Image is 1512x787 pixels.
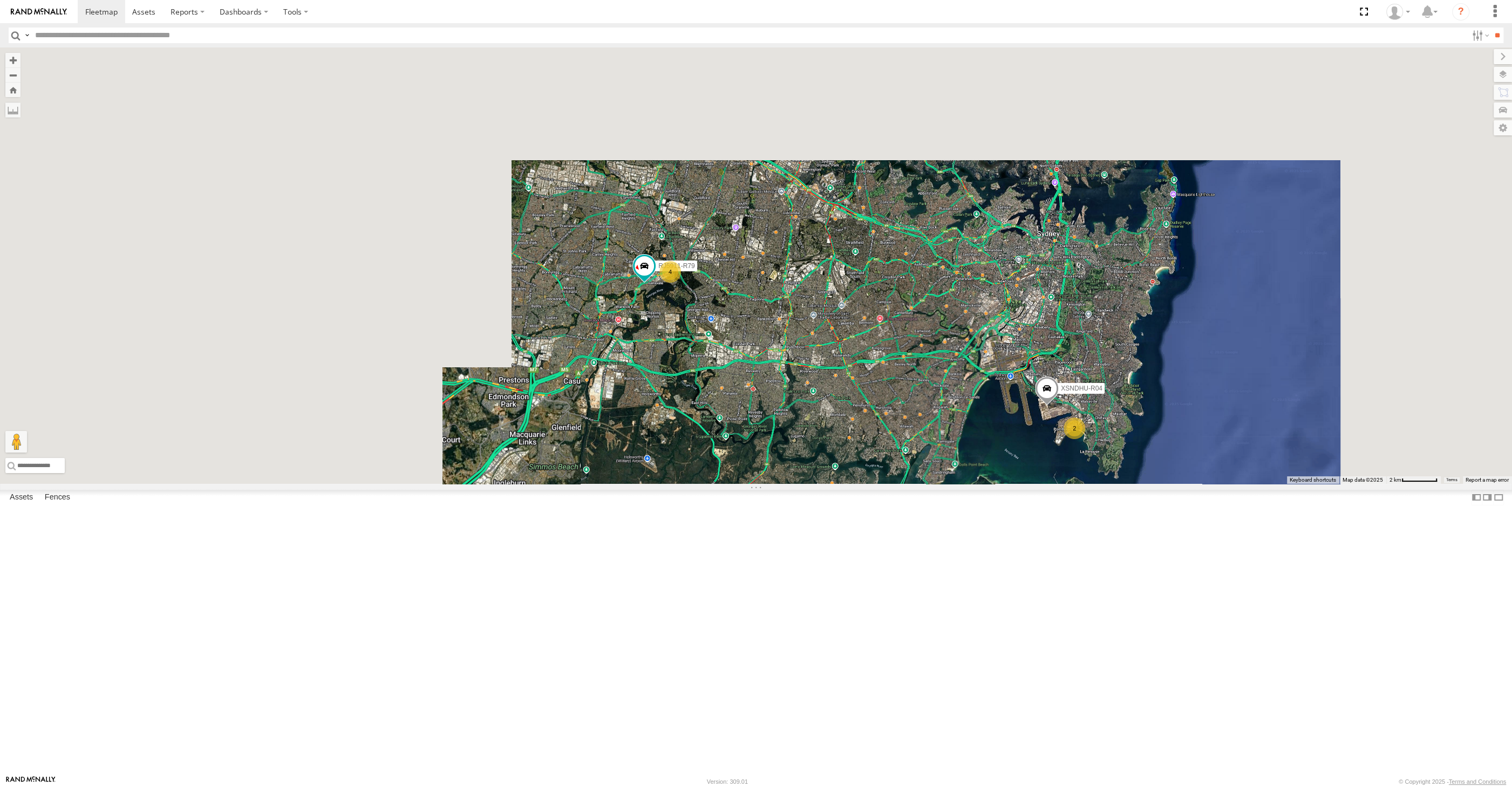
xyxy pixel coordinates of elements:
[1466,477,1509,483] a: Report a map error
[5,102,21,118] label: Measure
[1493,490,1504,505] label: Hide Summary Table
[5,431,27,453] button: Drag Pegman onto the map to open Street View
[659,261,681,283] div: 4
[1446,478,1457,482] a: Terms (opens in new tab)
[1343,477,1383,483] span: Map data ©2025
[11,8,67,16] img: rand-logo.svg
[1386,476,1441,484] button: Map Scale: 2 km per 63 pixels
[1482,490,1493,505] label: Dock Summary Table to the Right
[1382,4,1414,20] div: Quang MAC
[6,776,56,787] a: Visit our Website
[1290,476,1336,484] button: Keyboard shortcuts
[5,53,21,67] button: Zoom in
[4,490,38,505] label: Assets
[1061,385,1102,392] span: XSNDHU-R04
[707,778,748,785] div: Version: 309.01
[23,28,31,43] label: Search Query
[1468,28,1491,43] label: Search Filter Options
[1390,477,1401,483] span: 2 km
[1064,418,1085,439] div: 2
[1449,778,1506,785] a: Terms and Conditions
[39,490,76,505] label: Fences
[1399,778,1506,785] div: © Copyright 2025 -
[1471,490,1482,505] label: Dock Summary Table to the Left
[1494,120,1512,135] label: Map Settings
[1452,3,1469,20] i: ?
[5,83,21,97] button: Zoom Home
[5,67,21,83] button: Zoom out
[658,262,694,269] span: RJ5911-R79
